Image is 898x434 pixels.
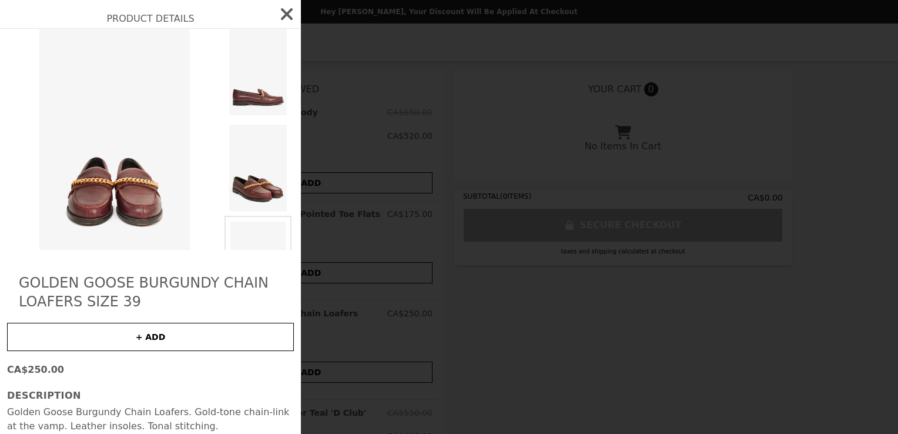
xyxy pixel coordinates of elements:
button: + ADD [7,323,294,351]
h3: Description [7,389,294,403]
p: CA$250.00 [7,363,294,377]
p: Golden Goose Burgundy Chain Loafers. Gold-tone chain-link at the vamp. Leather insoles. Tonal sti... [7,405,294,433]
img: Default Title [7,24,222,250]
img: Default Title [224,24,291,120]
h2: Golden Goose Burgundy Chain Loafers Size 39 [19,273,282,311]
img: Default Title [224,216,291,311]
img: Default Title [224,120,291,216]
